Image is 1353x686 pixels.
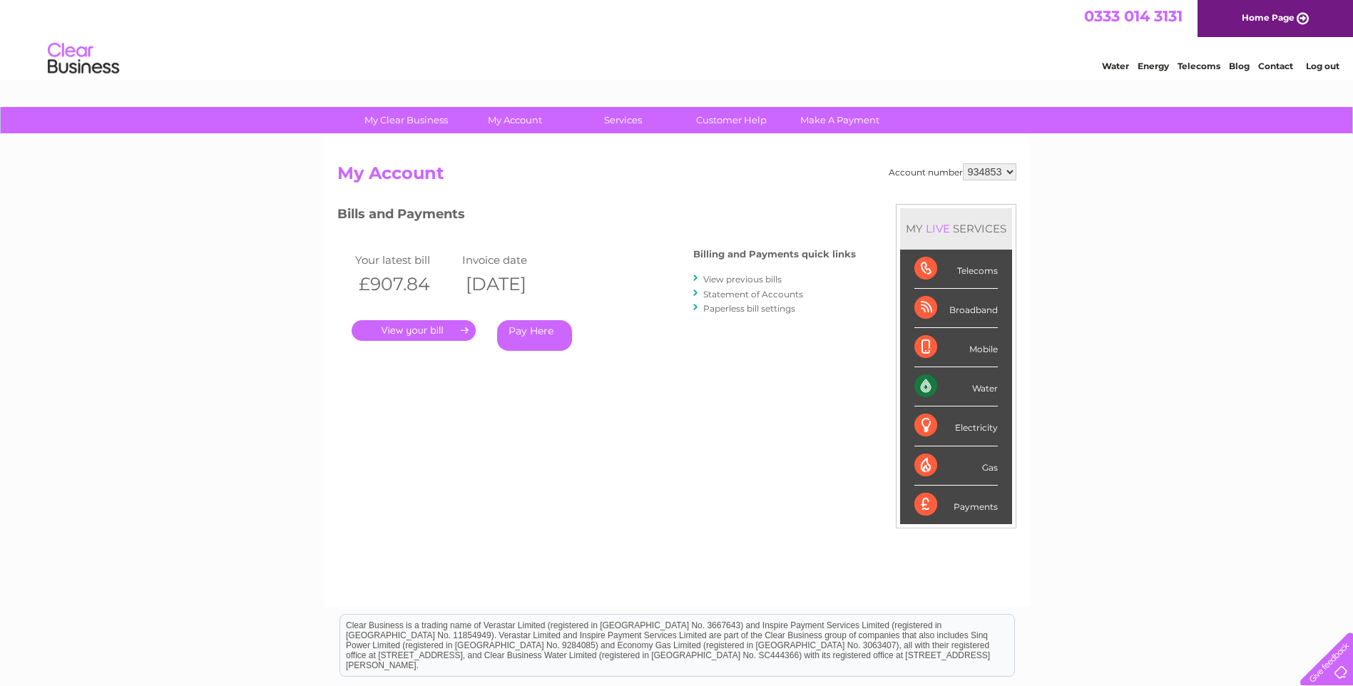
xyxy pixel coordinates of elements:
[703,274,782,285] a: View previous bills
[459,270,566,299] th: [DATE]
[914,328,998,367] div: Mobile
[673,107,790,133] a: Customer Help
[914,446,998,486] div: Gas
[781,107,899,133] a: Make A Payment
[352,270,459,299] th: £907.84
[889,163,1016,180] div: Account number
[923,222,953,235] div: LIVE
[456,107,573,133] a: My Account
[347,107,465,133] a: My Clear Business
[497,320,572,351] a: Pay Here
[914,486,998,524] div: Payments
[693,249,856,260] h4: Billing and Payments quick links
[352,320,476,341] a: .
[914,289,998,328] div: Broadband
[1084,7,1183,25] a: 0333 014 3131
[337,163,1016,190] h2: My Account
[914,250,998,289] div: Telecoms
[1102,61,1129,71] a: Water
[337,204,856,229] h3: Bills and Payments
[1138,61,1169,71] a: Energy
[914,406,998,446] div: Electricity
[900,208,1012,249] div: MY SERVICES
[352,250,459,270] td: Your latest bill
[1258,61,1293,71] a: Contact
[703,303,795,314] a: Paperless bill settings
[703,289,803,300] a: Statement of Accounts
[47,37,120,81] img: logo.png
[914,367,998,406] div: Water
[1229,61,1250,71] a: Blog
[1178,61,1220,71] a: Telecoms
[340,8,1014,69] div: Clear Business is a trading name of Verastar Limited (registered in [GEOGRAPHIC_DATA] No. 3667643...
[1306,61,1339,71] a: Log out
[564,107,682,133] a: Services
[459,250,566,270] td: Invoice date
